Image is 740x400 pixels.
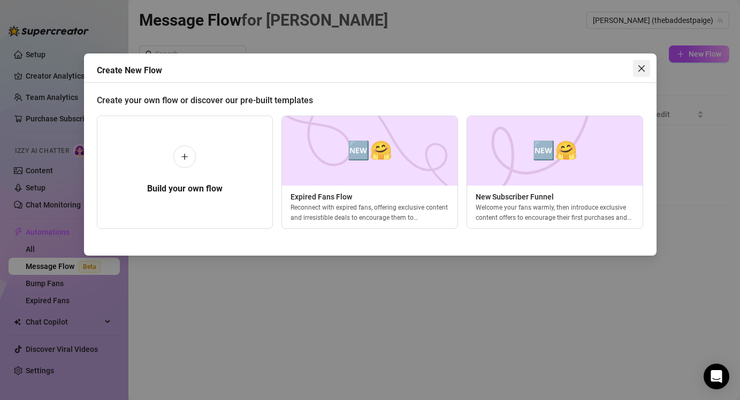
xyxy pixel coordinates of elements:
h5: Build your own flow [147,182,223,195]
span: plus [181,153,188,160]
div: Open Intercom Messenger [704,364,729,389]
span: Create your own flow or discover our pre-built templates [97,95,313,105]
div: Welcome your fans warmly, then introduce exclusive content offers to encourage their first purcha... [467,203,643,222]
span: New Subscriber Funnel [467,191,643,203]
button: Close [633,60,650,77]
span: close [637,64,646,73]
span: Close [633,64,650,73]
span: 🆕🤗 [532,136,577,165]
span: Expired Fans Flow [282,191,457,203]
div: Reconnect with expired fans, offering exclusive content and irresistible deals to encourage them ... [282,203,457,222]
span: 🆕🤗 [347,136,392,165]
div: Create New Flow [97,64,657,77]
